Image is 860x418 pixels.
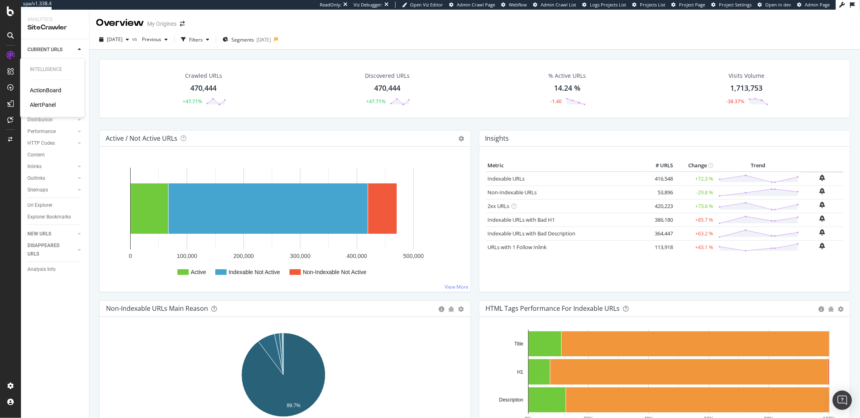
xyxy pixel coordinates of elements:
span: Project Settings [719,2,752,8]
button: Filters [178,33,212,46]
td: 364,447 [643,227,675,240]
text: 89.7% [287,403,300,408]
div: arrow-right-arrow-left [180,21,185,27]
span: Open Viz Editor [410,2,443,8]
a: Project Settings [711,2,752,8]
div: CURRENT URLS [27,46,62,54]
a: NEW URLS [27,230,75,238]
th: Change [675,160,715,172]
div: DISAPPEARED URLS [27,241,68,258]
div: Open Intercom Messenger [833,391,852,410]
div: Explorer Bookmarks [27,213,71,221]
div: bell-plus [820,188,825,194]
text: 400,000 [347,253,367,259]
div: +47.71% [183,98,202,105]
button: [DATE] [96,33,132,46]
a: Content [27,151,83,159]
div: Discovered URLs [365,72,410,80]
div: -38.37% [726,98,744,105]
th: Trend [715,160,801,172]
div: HTTP Codes [27,139,55,148]
td: +72.3 % [675,172,715,186]
a: Admin Crawl List [533,2,576,8]
text: Title [514,341,523,347]
td: 420,223 [643,199,675,213]
div: bell-plus [820,175,825,181]
a: Sitemaps [27,186,75,194]
span: 2025 Sep. 30th [107,36,123,43]
a: Indexable URLs with Bad Description [488,230,576,237]
a: Project Page [671,2,705,8]
a: Explorer Bookmarks [27,213,83,221]
th: Metric [486,160,643,172]
div: circle-info [439,306,445,312]
a: DISAPPEARED URLS [27,241,75,258]
a: AlertPanel [30,101,56,109]
span: Segments [231,36,254,43]
a: Inlinks [27,162,75,171]
div: Intelligence [30,66,75,73]
h4: Active / Not Active URLs [106,133,177,144]
div: Url Explorer [27,201,52,210]
a: Webflow [501,2,527,8]
a: Distribution [27,116,75,124]
text: Non-Indexable Not Active [303,269,366,275]
div: bug [449,306,454,312]
a: Logs Projects List [582,2,626,8]
div: bell-plus [820,202,825,208]
div: bell-plus [820,229,825,235]
div: 14.24 % [554,83,581,94]
div: Sitemaps [27,186,48,194]
div: % Active URLs [548,72,586,80]
text: H1 [517,369,523,375]
div: gear [458,306,464,312]
a: CURRENT URLS [27,46,75,54]
a: Open Viz Editor [402,2,443,8]
span: Webflow [509,2,527,8]
a: Indexable URLs with Bad H1 [488,216,555,223]
text: 300,000 [290,253,310,259]
div: SiteCrawler [27,23,83,32]
div: Crawled URLs [185,72,222,80]
div: 470,444 [190,83,217,94]
a: Url Explorer [27,201,83,210]
div: Non-Indexable URLs Main Reason [106,304,208,312]
a: Overview [27,57,83,66]
div: HTML Tags Performance for Indexable URLs [486,304,620,312]
div: Distribution [27,116,53,124]
div: +47.71% [366,98,386,105]
td: 386,180 [643,213,675,227]
div: Viz Debugger: [354,2,383,8]
div: 1,713,753 [731,83,763,94]
div: [DATE] [256,36,271,43]
td: -29.8 % [675,185,715,199]
div: Analysis Info [27,265,56,274]
div: ReadOnly: [320,2,342,8]
text: Indexable Not Active [229,269,280,275]
div: Performance [27,127,56,136]
a: Open in dev [758,2,791,8]
td: +43.1 % [675,240,715,254]
a: Projects List [632,2,665,8]
i: Options [459,136,464,141]
td: +73.6 % [675,199,715,213]
td: +85.7 % [675,213,715,227]
span: Admin Crawl Page [457,2,495,8]
div: Content [27,151,45,159]
a: Performance [27,127,75,136]
span: Projects List [640,2,665,8]
a: View More [445,283,469,290]
div: Visits Volume [729,72,764,80]
span: vs [132,35,139,42]
div: Overview [96,16,144,30]
div: 470,444 [374,83,400,94]
a: ActionBoard [30,87,61,95]
div: Filters [189,36,203,43]
div: -1.40 [550,98,562,105]
span: Open in dev [765,2,791,8]
a: 2xx URLs [488,202,510,210]
span: Previous [139,36,161,43]
text: Active [191,269,206,275]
